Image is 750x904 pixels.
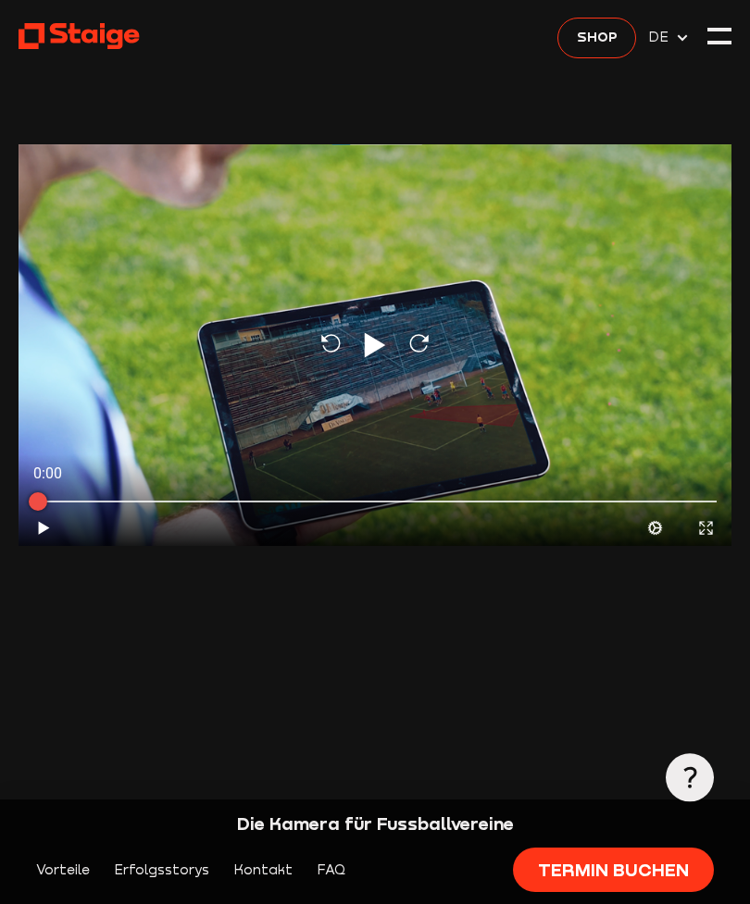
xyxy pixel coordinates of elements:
div: Die Kamera für Fussballvereine [36,811,714,836]
a: Erfolgsstorys [114,860,209,881]
a: Shop [557,18,636,58]
a: Kontakt [233,860,293,881]
a: Termin buchen [513,848,714,892]
a: Vorteile [36,860,90,881]
a: FAQ [317,860,345,881]
span: Shop [577,27,618,48]
div: 0:00 [19,454,375,493]
span: DE [648,27,675,48]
